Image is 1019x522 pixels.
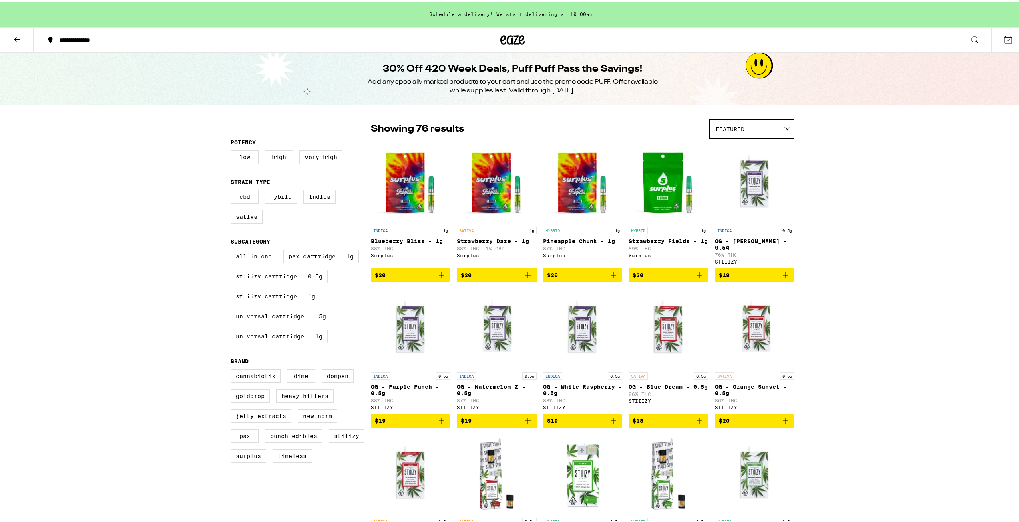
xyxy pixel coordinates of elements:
div: STIIIZY [457,403,537,408]
label: Punch Edibles [265,428,322,441]
p: OG - White Raspberry - 0.5g [543,382,623,395]
a: Open page for Blueberry Bliss - 1g from Surplus [371,141,450,267]
img: STIIIZY - OG - Sour Tangie - 0.5g [457,432,537,512]
label: Timeless [273,448,312,461]
img: Surplus - Strawberry Fields - 1g [629,141,708,221]
label: Indica [303,188,336,202]
p: 88% THC: 1% CBD [457,244,537,250]
button: Add to bag [715,412,794,426]
p: 0.5g [608,371,622,378]
div: STIIIZY [371,403,450,408]
span: $19 [375,416,386,422]
p: 76% THC [715,251,794,256]
img: Surplus - Strawberry Daze - 1g [457,141,537,221]
label: PAX Cartridge - 1g [283,248,359,262]
span: $20 [375,270,386,277]
p: SATIVA [715,371,734,378]
p: Blueberry Bliss - 1g [371,236,450,243]
p: 0.5g [780,371,794,378]
p: INDICA [457,371,476,378]
a: Open page for OG - Purple Punch - 0.5g from STIIIZY [371,287,450,412]
legend: Subcategory [231,237,270,243]
label: CBD [231,188,259,202]
p: 86% THC [715,396,794,402]
div: STIIIZY [715,403,794,408]
label: Heavy Hitters [276,388,334,401]
div: STIIIZY [543,403,623,408]
span: $20 [547,270,558,277]
div: Surplus [629,251,708,256]
label: All-In-One [231,248,277,262]
label: PAX [231,428,259,441]
label: STIIIZY Cartridge - 1g [231,288,320,302]
div: STIIIZY [715,258,794,263]
button: Add to bag [543,267,623,280]
p: 88% THC [371,244,450,250]
p: INDICA [543,371,562,378]
a: Open page for Pineapple Chunk - 1g from Surplus [543,141,623,267]
p: OG - Blue Dream - 0.5g [629,382,708,388]
img: STIIIZY - OG - Blue Dream - 0.5g [629,287,708,367]
label: Very High [299,149,342,162]
button: Add to bag [371,267,450,280]
span: $19 [461,416,472,422]
button: Add to bag [457,412,537,426]
a: Open page for OG - King Louis XIII - 0.5g from STIIIZY [715,141,794,267]
img: STIIIZY - OG - Watermelon Z - 0.5g [457,287,537,367]
button: Add to bag [629,412,708,426]
p: 1g [527,225,537,232]
label: High [265,149,293,162]
a: Open page for Strawberry Fields - 1g from Surplus [629,141,708,267]
p: 0.5g [522,371,537,378]
div: Surplus [371,251,450,256]
legend: Brand [231,356,249,363]
p: SATIVA [457,225,476,232]
span: $20 [461,270,472,277]
label: New Norm [298,408,337,421]
h1: 30% Off 420 Week Deals, Puff Puff Pass the Savings! [383,61,643,74]
p: 88% THC [371,396,450,402]
img: STIIIZY - OG - Purple Punch - 0.5g [371,287,450,367]
p: 0.5g [694,371,708,378]
label: STIIIZY Cartridge - 0.5g [231,268,328,282]
p: 0.5g [436,371,450,378]
div: STIIIZY [629,397,708,402]
button: Add to bag [629,267,708,280]
img: STIIIZY - OG - Pineapple Express - 0.5g [715,432,794,512]
p: OG - [PERSON_NAME] - 0.5g [715,236,794,249]
label: Universal Cartridge - .5g [231,308,331,322]
a: Open page for OG - Blue Dream - 0.5g from STIIIZY [629,287,708,412]
img: STIIIZY - OG - King Louis XIII - 0.5g [715,141,794,221]
div: Surplus [457,251,537,256]
p: HYBRID [629,225,648,232]
a: Open page for OG - Orange Sunset - 0.5g from STIIIZY [715,287,794,412]
label: Low [231,149,259,162]
p: 88% THC [543,396,623,402]
p: OG - Watermelon Z - 0.5g [457,382,537,395]
button: Add to bag [715,267,794,280]
label: Jetty Extracts [231,408,291,421]
span: $20 [633,270,643,277]
span: $19 [719,270,730,277]
img: STIIIZY - OG - Sour Diesel - 0.5g [371,432,450,512]
p: 1g [699,225,708,232]
img: Surplus - Blueberry Bliss - 1g [371,141,450,221]
a: Open page for OG - White Raspberry - 0.5g from STIIIZY [543,287,623,412]
label: STIIIZY [329,428,364,441]
p: OG - Orange Sunset - 0.5g [715,382,794,395]
img: STIIIZY - OG - Orange Sunset - 0.5g [715,287,794,367]
span: $18 [633,416,643,422]
p: Pineapple Chunk - 1g [543,236,623,243]
span: Featured [716,124,744,131]
legend: Strain Type [231,177,270,184]
img: STIIIZY - OG - White Raspberry - 0.5g [543,287,623,367]
img: Surplus - Pineapple Chunk - 1g [543,141,623,221]
button: Add to bag [457,267,537,280]
img: STIIIZY - OG - Gelato - 0.5g [629,432,708,512]
a: Open page for OG - Watermelon Z - 0.5g from STIIIZY [457,287,537,412]
label: Cannabiotix [231,368,281,381]
a: Open page for Strawberry Daze - 1g from Surplus [457,141,537,267]
p: INDICA [371,225,390,232]
label: DIME [287,368,315,381]
legend: Potency [231,138,256,144]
